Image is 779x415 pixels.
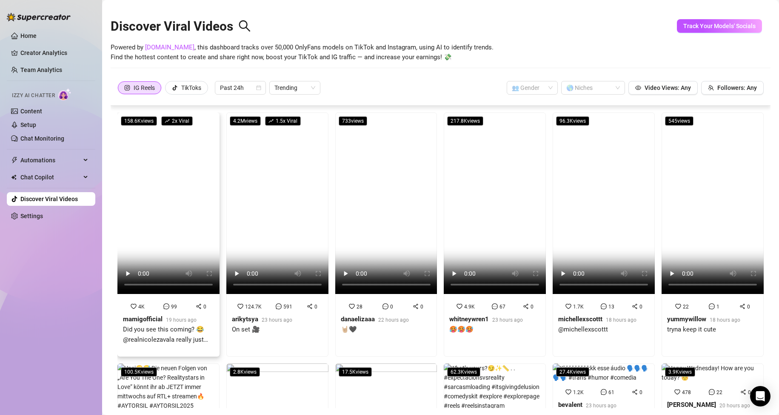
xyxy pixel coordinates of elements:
[674,389,680,395] span: heart
[420,304,423,310] span: 0
[662,112,764,357] a: 545views2210yummywillow18 hours agotryna keep it cute
[719,403,750,409] span: 20 hours ago
[683,304,689,310] span: 22
[682,389,691,395] span: 478
[161,116,193,126] span: 2 x Viral
[606,317,636,323] span: 18 hours ago
[11,157,18,164] span: thunderbolt
[145,43,194,51] a: [DOMAIN_NAME]
[601,389,607,395] span: message
[341,315,375,323] strong: danaelizaaa
[601,303,607,309] span: message
[667,315,706,323] strong: yummywillow
[226,112,328,357] a: 4.2Mviewsrise1.5x Viral124.7K5910arikytsya23 hours agoOn set 🎥
[123,315,163,323] strong: mamigofficial
[245,304,262,310] span: 124.7K
[121,367,157,377] span: 100.5K views
[256,85,261,90] span: calendar
[413,303,419,309] span: share-alt
[138,304,145,310] span: 4K
[123,325,214,345] div: Did you see this coming? 😂 @realnicolezavala really just strolled herself right into the Sad B*tc...
[314,304,317,310] span: 0
[709,303,715,309] span: message
[203,304,206,310] span: 0
[565,303,571,309] span: heart
[20,170,81,184] span: Chat Copilot
[335,112,437,357] a: 733views2800danaelizaaa22 hours ago🤘🏼🖤
[608,389,614,395] span: 61
[196,303,202,309] span: share-alt
[171,304,177,310] span: 99
[464,304,475,310] span: 4.9K
[499,304,505,310] span: 67
[701,81,764,95] button: Followers: Any
[444,112,546,357] a: 217.8Kviews4.9K670whitneywren123 hours ago🥵🥵🥵
[11,174,17,180] img: Chat Copilot
[20,213,43,219] a: Settings
[750,386,770,406] div: Open Intercom Messenger
[565,389,571,395] span: heart
[117,112,220,357] a: 158.6Kviewsrise2x Viral4K990mamigofficial19 hours agoDid you see this coming? 😂 @realnicolezavala...
[447,367,480,377] span: 62.3K views
[111,18,251,35] h2: Discover Viral Videos
[382,303,388,309] span: message
[558,401,582,409] strong: bevalent
[748,389,751,395] span: 0
[608,304,614,310] span: 13
[283,304,292,310] span: 591
[708,85,714,91] span: team
[449,325,523,335] div: 🥵🥵🥵
[20,46,88,60] a: Creator Analytics
[665,116,693,126] span: 545 views
[181,81,201,94] div: TikToks
[163,303,169,309] span: message
[357,304,362,310] span: 28
[307,303,313,309] span: share-alt
[667,325,740,335] div: tryna keep it cute
[238,20,251,32] span: search
[262,317,292,323] span: 23 hours ago
[378,317,409,323] span: 22 hours ago
[339,116,367,126] span: 733 views
[740,389,746,395] span: share-alt
[639,304,642,310] span: 0
[645,84,691,91] span: Video Views: Any
[237,303,243,309] span: heart
[558,315,602,323] strong: michellexscottt
[390,304,393,310] span: 0
[111,43,494,63] span: Powered by , this dashboard tracks over 50,000 OnlyFans models on TikTok and Instagram, using AI ...
[492,317,523,323] span: 23 hours ago
[553,363,655,382] img: Kkkkkkkkkkkk esse áudio 🗣️🗣️🗣️🗣️🗣️ #trans #humor #comedia
[449,315,489,323] strong: whitneywren1
[683,23,756,29] span: Track Your Models' Socials
[710,317,740,323] span: 18 hours ago
[172,85,178,91] span: tik-tok
[553,112,655,357] a: 96.3Kviews1.7K130michellexscottt18 hours ago@michellexscottt
[492,303,498,309] span: message
[709,389,715,395] span: message
[675,303,681,309] span: heart
[556,116,589,126] span: 96.3K views
[632,303,638,309] span: share-alt
[20,66,62,73] a: Team Analytics
[230,116,261,126] span: 4.2M views
[20,121,36,128] a: Setup
[20,196,78,202] a: Discover Viral Videos
[573,389,584,395] span: 1.2K
[265,116,301,126] span: 1.5 x Viral
[58,88,71,101] img: AI Chatter
[134,81,155,94] div: IG Reels
[628,81,698,95] button: Video Views: Any
[166,317,197,323] span: 19 hours ago
[632,389,638,395] span: share-alt
[7,13,71,21] img: logo-BBDzfeDw.svg
[268,118,274,124] span: rise
[556,367,589,377] span: 27.4K views
[573,304,584,310] span: 1.7K
[20,108,42,115] a: Content
[558,325,636,335] div: @michellexscottt
[20,153,81,167] span: Automations
[220,81,261,94] span: Past 24h
[341,325,409,335] div: 🤘🏼🖤
[667,401,716,409] strong: [PERSON_NAME]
